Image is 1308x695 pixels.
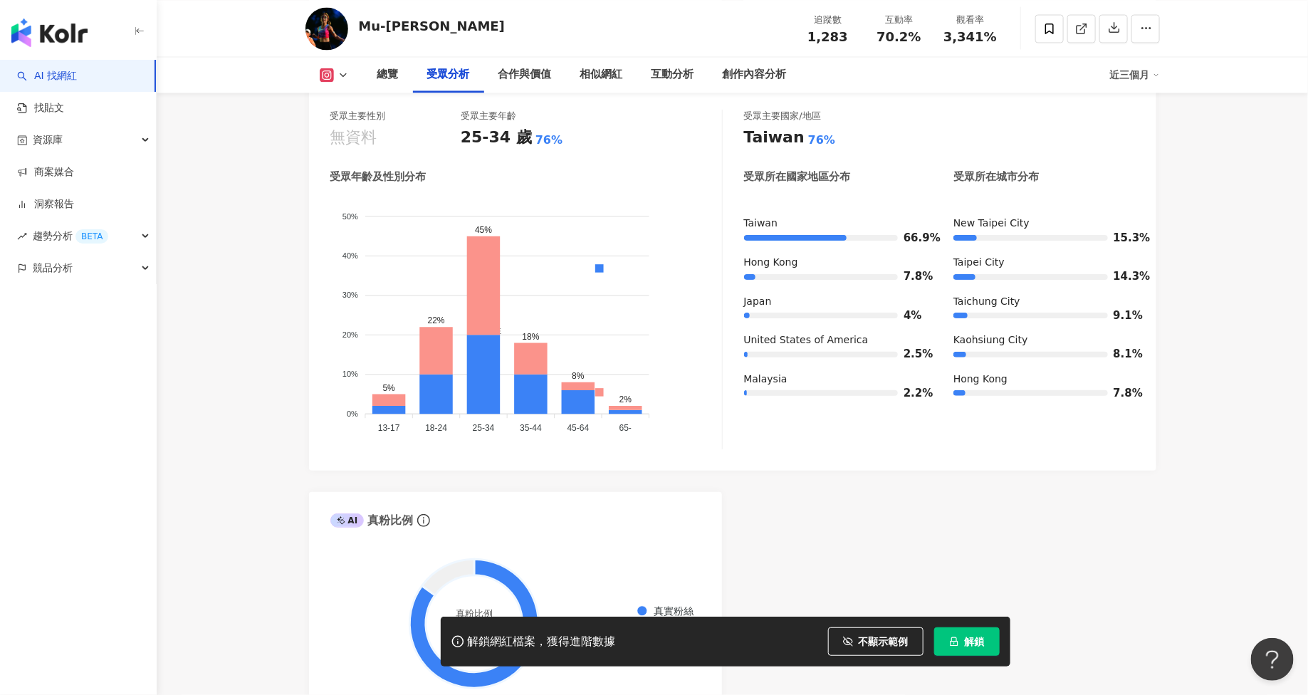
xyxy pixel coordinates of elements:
[877,30,921,44] span: 70.2%
[330,513,365,528] div: AI
[415,512,432,529] span: info-circle
[904,310,925,321] span: 4%
[461,127,532,149] div: 25-34 歲
[652,66,694,83] div: 互動分析
[953,333,1135,347] div: Kaohsiung City
[33,252,73,284] span: 競品分析
[498,66,552,83] div: 合作與價值
[934,627,1000,656] button: 解鎖
[949,637,959,647] span: lock
[904,388,925,399] span: 2.2%
[427,66,470,83] div: 受眾分析
[520,424,542,434] tspan: 35-44
[17,231,27,241] span: rise
[580,66,623,83] div: 相似網紅
[723,66,787,83] div: 創作內容分析
[744,216,926,231] div: Taiwan
[330,513,414,528] div: 真粉比例
[330,169,427,184] div: 受眾年齡及性別分布
[859,636,909,647] span: 不顯示範例
[1114,233,1135,244] span: 15.3%
[965,636,985,647] span: 解鎖
[953,256,1135,270] div: Taipei City
[744,256,926,270] div: Hong Kong
[904,349,925,360] span: 2.5%
[1114,310,1135,321] span: 9.1%
[377,66,399,83] div: 總覽
[342,370,357,379] tspan: 10%
[535,132,563,148] div: 76%
[472,424,494,434] tspan: 25-34
[872,13,926,27] div: 互動率
[468,634,616,649] div: 解鎖網紅檔案，獲得進階數據
[1114,271,1135,282] span: 14.3%
[347,409,358,418] tspan: 0%
[17,197,74,211] a: 洞察報告
[425,424,447,434] tspan: 18-24
[953,372,1135,387] div: Hong Kong
[359,17,506,35] div: Mu-[PERSON_NAME]
[17,165,74,179] a: 商案媒合
[567,424,589,434] tspan: 45-64
[342,252,357,261] tspan: 40%
[943,13,998,27] div: 觀看率
[1114,349,1135,360] span: 8.1%
[744,295,926,309] div: Japan
[342,291,357,300] tspan: 30%
[744,333,926,347] div: United States of America
[342,212,357,221] tspan: 50%
[619,424,631,434] tspan: 65-
[305,7,348,50] img: KOL Avatar
[643,605,694,617] span: 真實粉絲
[953,216,1135,231] div: New Taipei City
[953,169,1039,184] div: 受眾所在城市分布
[744,110,821,122] div: 受眾主要國家/地區
[75,229,108,244] div: BETA
[17,69,77,83] a: searchAI 找網紅
[744,372,926,387] div: Malaysia
[461,110,516,122] div: 受眾主要年齡
[904,271,925,282] span: 7.8%
[1114,388,1135,399] span: 7.8%
[808,132,835,148] div: 76%
[1110,63,1160,86] div: 近三個月
[33,220,108,252] span: 趨勢分析
[342,331,357,340] tspan: 20%
[330,110,386,122] div: 受眾主要性別
[33,124,63,156] span: 資源庫
[744,169,851,184] div: 受眾所在國家地區分布
[744,127,805,149] div: Taiwan
[330,127,377,149] div: 無資料
[17,101,64,115] a: 找貼文
[377,424,399,434] tspan: 13-17
[953,295,1135,309] div: Taichung City
[11,19,88,47] img: logo
[828,627,924,656] button: 不顯示範例
[801,13,855,27] div: 追蹤數
[904,233,925,244] span: 66.9%
[943,30,997,44] span: 3,341%
[807,29,848,44] span: 1,283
